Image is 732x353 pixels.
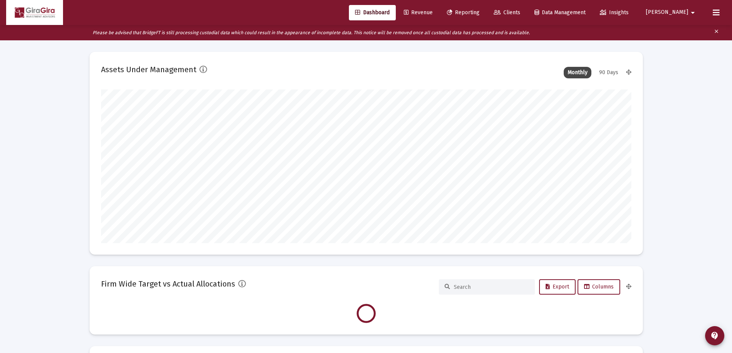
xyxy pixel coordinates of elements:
span: Clients [494,9,520,16]
mat-icon: arrow_drop_down [688,5,697,20]
button: Export [539,279,576,295]
button: [PERSON_NAME] [637,5,707,20]
input: Search [454,284,529,290]
div: 90 Days [595,67,622,78]
a: Revenue [398,5,439,20]
span: Dashboard [355,9,390,16]
a: Reporting [441,5,486,20]
span: Reporting [447,9,480,16]
span: Export [546,283,569,290]
a: Insights [594,5,635,20]
img: Dashboard [12,5,57,20]
a: Dashboard [349,5,396,20]
span: Insights [600,9,629,16]
a: Clients [488,5,526,20]
h2: Assets Under Management [101,63,196,76]
button: Columns [578,279,620,295]
span: Revenue [404,9,433,16]
i: Please be advised that BridgeFT is still processing custodial data which could result in the appe... [93,30,530,35]
h2: Firm Wide Target vs Actual Allocations [101,278,235,290]
mat-icon: clear [714,27,719,38]
span: Data Management [534,9,586,16]
span: Columns [584,283,614,290]
div: Monthly [564,67,591,78]
a: Data Management [528,5,592,20]
span: [PERSON_NAME] [646,9,688,16]
mat-icon: contact_support [710,331,719,340]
